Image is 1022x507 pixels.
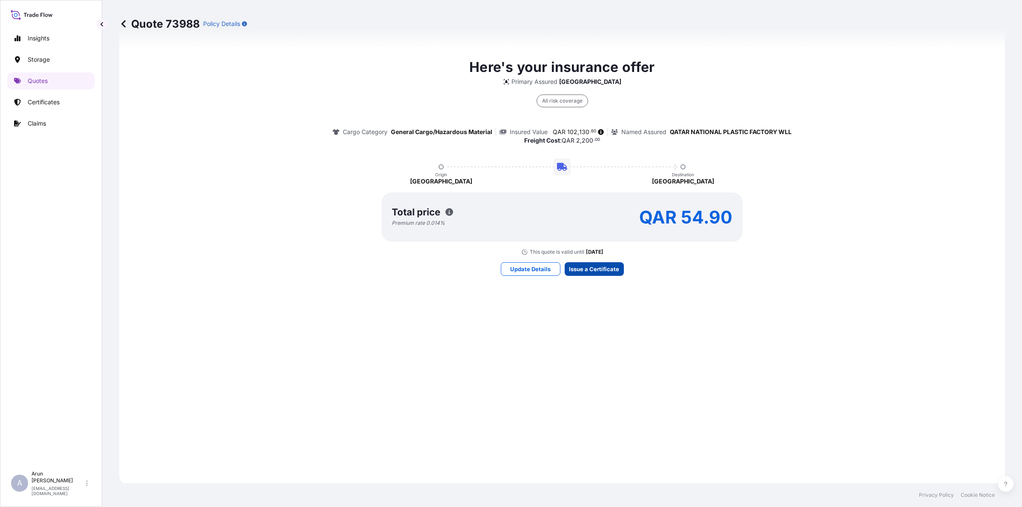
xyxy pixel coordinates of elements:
[510,128,548,136] p: Insured Value
[32,470,84,484] p: Arun [PERSON_NAME]
[672,172,694,177] p: Destination
[559,77,621,86] p: [GEOGRAPHIC_DATA]
[524,136,600,145] p: :
[203,20,240,28] p: Policy Details
[591,130,596,133] span: 60
[586,249,603,255] p: [DATE]
[7,94,95,111] a: Certificates
[392,220,445,226] p: Premium rate 0.014 %
[511,77,557,86] p: Primary Assured
[652,177,714,186] p: [GEOGRAPHIC_DATA]
[580,137,582,143] span: ,
[343,128,388,136] p: Cargo Category
[392,208,440,216] p: Total price
[391,128,492,136] p: General Cargo/Hazardous Material
[537,95,588,107] div: All risk coverage
[7,115,95,132] a: Claims
[595,138,600,141] span: 00
[28,55,50,64] p: Storage
[119,17,200,31] p: Quote 73988
[7,72,95,89] a: Quotes
[28,34,49,43] p: Insights
[576,137,580,143] span: 2
[567,129,577,135] span: 102
[410,177,472,186] p: [GEOGRAPHIC_DATA]
[32,486,84,496] p: [EMAIL_ADDRESS][DOMAIN_NAME]
[435,172,447,177] p: Origin
[590,130,591,133] span: .
[17,479,22,487] span: A
[553,129,566,135] span: QAR
[670,128,792,136] p: QATAR NATIONAL PLASTIC FACTORY WLL
[577,129,579,135] span: ,
[469,57,655,77] p: Here's your insurance offer
[28,98,60,106] p: Certificates
[510,265,551,273] p: Update Details
[919,492,954,498] a: Privacy Policy
[524,137,560,144] b: Freight Cost
[28,77,48,85] p: Quotes
[7,30,95,47] a: Insights
[562,137,574,143] span: QAR
[501,262,560,276] button: Update Details
[7,51,95,68] a: Storage
[530,249,584,255] p: This quote is valid until
[594,138,595,141] span: .
[565,262,624,276] button: Issue a Certificate
[579,129,589,135] span: 130
[28,119,46,128] p: Claims
[621,128,666,136] p: Named Assured
[582,137,593,143] span: 200
[961,492,995,498] a: Cookie Notice
[569,265,619,273] p: Issue a Certificate
[639,210,732,224] p: QAR 54.90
